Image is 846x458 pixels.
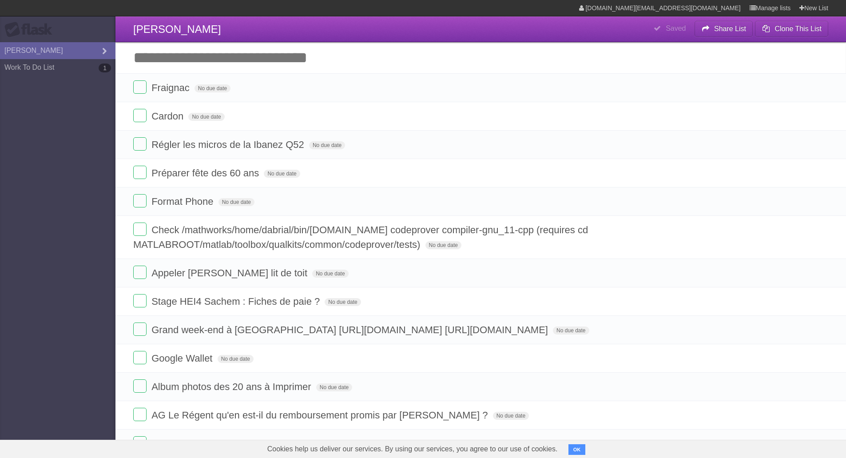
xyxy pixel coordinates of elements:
[309,141,345,149] span: No due date
[151,196,215,207] span: Format Phone
[218,355,254,363] span: No due date
[151,267,310,279] span: Appeler [PERSON_NAME] lit de toit
[195,84,230,92] span: No due date
[133,109,147,122] label: Done
[133,80,147,94] label: Done
[493,412,529,420] span: No due date
[133,23,221,35] span: [PERSON_NAME]
[133,224,588,250] span: Check /mathworks/home/dabrial/bin/[DOMAIN_NAME] codeprover compiler-gnu_11-cpp (requires cd MATLA...
[133,266,147,279] label: Done
[151,82,192,93] span: Fraignac
[133,294,147,307] label: Done
[133,223,147,236] label: Done
[218,198,254,206] span: No due date
[133,166,147,179] label: Done
[188,113,224,121] span: No due date
[264,170,300,178] span: No due date
[151,438,753,449] span: Formation soudure ou Android CPF un week-end - Conseiller CMA ISERE - [STREET_ADDRESS] 09 72 01 0...
[568,444,586,455] button: OK
[151,111,186,122] span: Cardon
[325,298,361,306] span: No due date
[258,440,567,458] span: Cookies help us deliver our services. By using our services, you agree to our use of cookies.
[666,24,686,32] b: Saved
[133,379,147,393] label: Done
[775,25,822,32] b: Clone This List
[133,408,147,421] label: Done
[151,296,322,307] span: Stage HEI4 Sachem : Fiches de paie ?
[695,21,753,37] button: Share List
[714,25,746,32] b: Share List
[425,241,461,249] span: No due date
[312,270,348,278] span: No due date
[99,64,111,72] b: 1
[553,327,589,335] span: No due date
[133,323,147,336] label: Done
[133,194,147,207] label: Done
[151,167,261,179] span: Préparer fête des 60 ans
[316,383,352,391] span: No due date
[151,410,490,421] span: AG Le Régent qu'en est-il du remboursement promis par [PERSON_NAME] ?
[755,21,828,37] button: Clone This List
[151,381,314,392] span: Album photos des 20 ans à Imprimer
[151,139,306,150] span: Régler les micros de la Ibanez Q52
[151,324,550,335] span: Grand week-end à [GEOGRAPHIC_DATA] [URL][DOMAIN_NAME] [URL][DOMAIN_NAME]
[133,351,147,364] label: Done
[151,353,214,364] span: Google Wallet
[4,22,58,38] div: Flask
[133,436,147,450] label: Done
[133,137,147,151] label: Done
